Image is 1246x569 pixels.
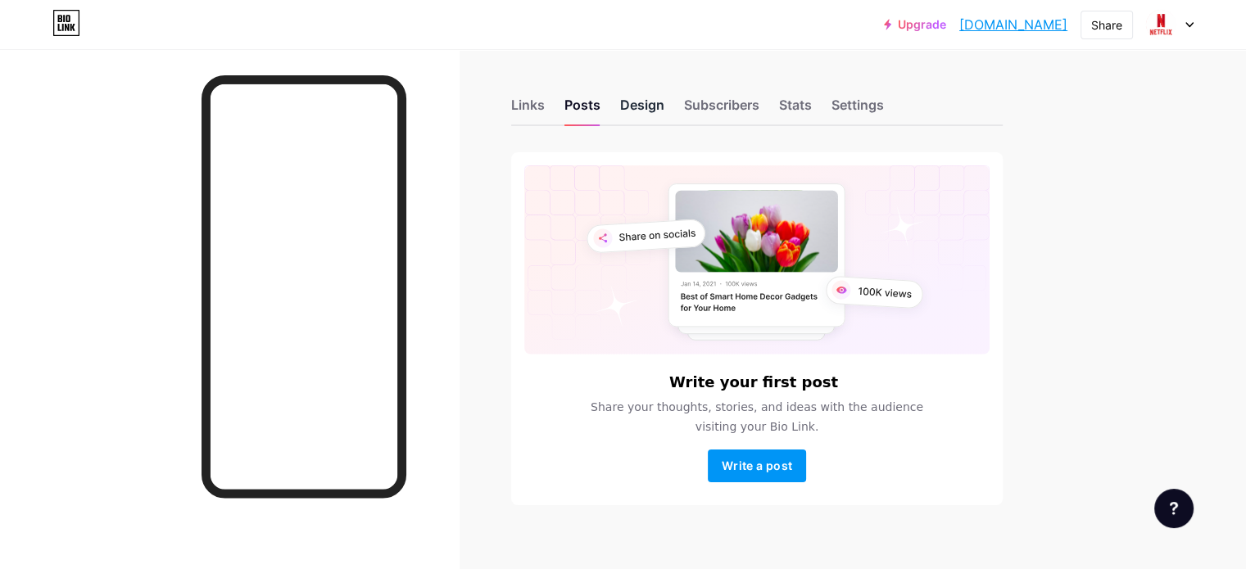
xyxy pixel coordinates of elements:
[884,18,946,31] a: Upgrade
[708,449,806,482] button: Write a post
[684,95,759,124] div: Subscribers
[831,95,884,124] div: Settings
[511,95,545,124] div: Links
[571,397,943,436] span: Share your thoughts, stories, and ideas with the audience visiting your Bio Link.
[1145,9,1176,40] img: kundeservice
[779,95,812,124] div: Stats
[669,374,838,391] h6: Write your first post
[564,95,600,124] div: Posts
[620,95,664,124] div: Design
[959,15,1067,34] a: [DOMAIN_NAME]
[1091,16,1122,34] div: Share
[722,458,792,472] span: Write a post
